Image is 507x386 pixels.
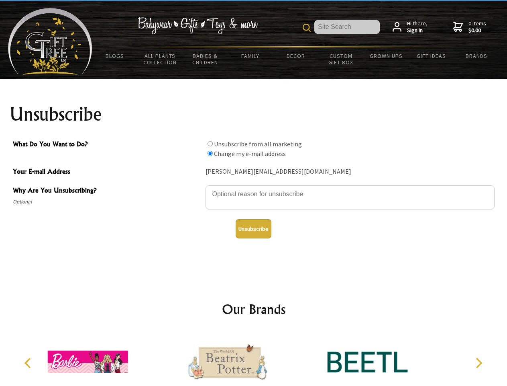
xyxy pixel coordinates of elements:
[273,47,318,64] a: Decor
[318,47,364,71] a: Custom Gift Box
[137,17,258,34] img: Babywear - Gifts - Toys & more
[470,354,487,372] button: Next
[407,27,428,34] strong: Sign in
[214,140,302,148] label: Unsubscribe from all marketing
[407,20,428,34] span: Hi there,
[13,197,202,207] span: Optional
[468,20,486,34] span: 0 items
[314,20,380,34] input: Site Search
[206,166,495,178] div: [PERSON_NAME][EMAIL_ADDRESS][DOMAIN_NAME]
[16,300,491,319] h2: Our Brands
[214,150,286,158] label: Change my e-mail address
[13,185,202,197] span: Why Are You Unsubscribing?
[208,141,213,146] input: What Do You Want to Do?
[20,354,38,372] button: Previous
[236,219,271,238] button: Unsubscribe
[206,185,495,209] textarea: Why Are You Unsubscribing?
[138,47,183,71] a: All Plants Collection
[208,151,213,156] input: What Do You Want to Do?
[453,20,486,34] a: 0 items$0.00
[13,139,202,151] span: What Do You Want to Do?
[468,27,486,34] strong: $0.00
[8,8,92,75] img: Babyware - Gifts - Toys and more...
[183,47,228,71] a: Babies & Children
[92,47,138,64] a: BLOGS
[454,47,499,64] a: Brands
[13,166,202,178] span: Your E-mail Address
[363,47,409,64] a: Grown Ups
[409,47,454,64] a: Gift Ideas
[10,105,498,124] h1: Unsubscribe
[393,20,428,34] a: Hi there,Sign in
[303,24,311,32] img: product search
[228,47,273,64] a: Family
